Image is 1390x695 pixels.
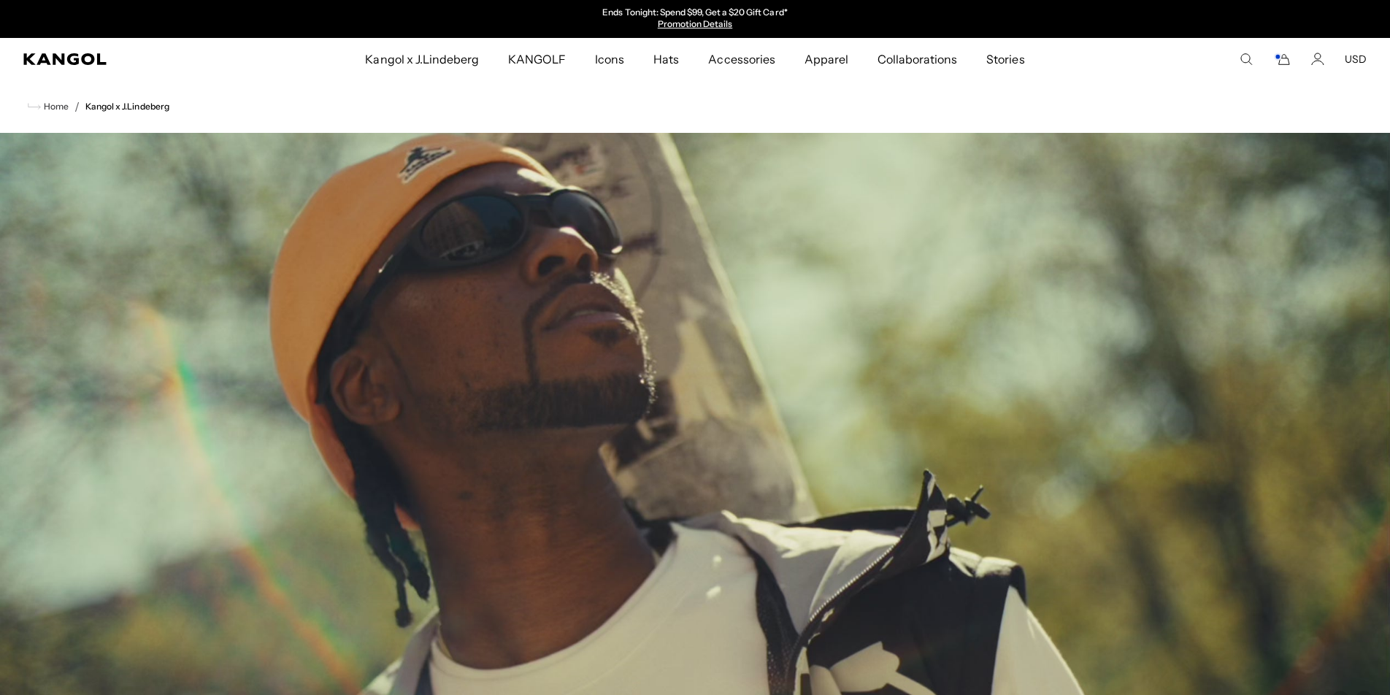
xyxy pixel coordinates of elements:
[545,7,845,31] div: Announcement
[28,100,69,113] a: Home
[1240,53,1253,66] summary: Search here
[595,38,624,80] span: Icons
[1273,53,1291,66] button: Cart
[658,18,732,29] a: Promotion Details
[508,38,566,80] span: KANGOLF
[863,38,972,80] a: Collaborations
[653,38,679,80] span: Hats
[805,38,848,80] span: Apparel
[790,38,863,80] a: Apparel
[639,38,694,80] a: Hats
[708,38,775,80] span: Accessories
[85,101,169,112] a: Kangol x J.Lindeberg
[41,101,69,112] span: Home
[365,38,479,80] span: Kangol x J.Lindeberg
[23,53,242,65] a: Kangol
[580,38,639,80] a: Icons
[602,7,787,19] p: Ends Tonight: Spend $99, Get a $20 Gift Card*
[694,38,789,80] a: Accessories
[545,7,845,31] slideshow-component: Announcement bar
[986,38,1024,80] span: Stories
[545,7,845,31] div: 1 of 2
[878,38,957,80] span: Collaborations
[1345,53,1367,66] button: USD
[972,38,1039,80] a: Stories
[494,38,580,80] a: KANGOLF
[350,38,494,80] a: Kangol x J.Lindeberg
[69,98,80,115] li: /
[1311,53,1324,66] a: Account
